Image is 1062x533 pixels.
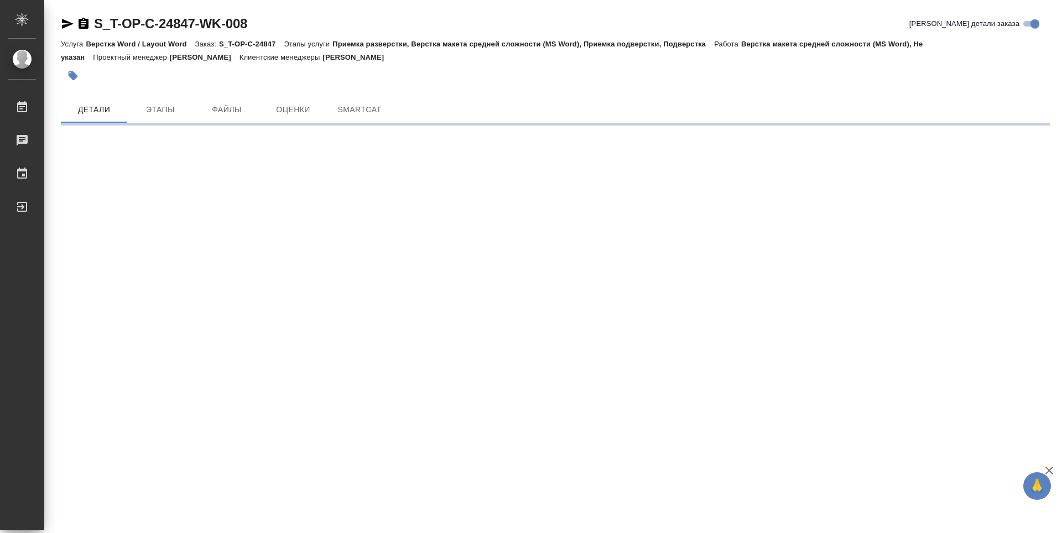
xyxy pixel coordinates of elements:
[1028,474,1047,498] span: 🙏
[1023,472,1051,500] button: 🙏
[284,40,332,48] p: Этапы услуги
[67,103,121,117] span: Детали
[909,18,1019,29] span: [PERSON_NAME] детали заказа
[61,40,86,48] p: Услуга
[219,40,284,48] p: S_T-OP-C-24847
[77,17,90,30] button: Скопировать ссылку
[86,40,195,48] p: Верстка Word / Layout Word
[714,40,741,48] p: Работа
[94,16,247,31] a: S_T-OP-C-24847-WK-008
[267,103,320,117] span: Оценки
[332,40,714,48] p: Приемка разверстки, Верстка макета средней сложности (MS Word), Приемка подверстки, Подверстка
[93,53,169,61] p: Проектный менеджер
[240,53,323,61] p: Клиентские менеджеры
[134,103,187,117] span: Этапы
[61,64,85,88] button: Добавить тэг
[333,103,386,117] span: SmartCat
[61,17,74,30] button: Скопировать ссылку для ЯМессенджера
[195,40,219,48] p: Заказ:
[170,53,240,61] p: [PERSON_NAME]
[322,53,392,61] p: [PERSON_NAME]
[200,103,253,117] span: Файлы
